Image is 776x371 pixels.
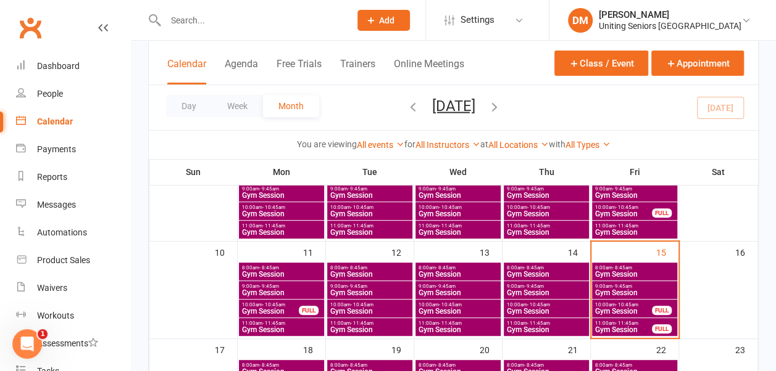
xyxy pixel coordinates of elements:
span: 10:00am [595,302,653,308]
span: 11:00am [595,320,653,326]
span: 10:00am [506,205,586,210]
span: 8:00am [418,265,498,271]
span: Gym Session [418,326,498,333]
div: [PERSON_NAME] [599,9,741,20]
span: Gym Session [595,326,653,333]
div: Waivers [37,283,67,293]
span: - 10:45am [351,302,373,308]
span: 9:00am [595,186,675,192]
span: - 9:45am [524,283,544,289]
a: All Instructors [415,140,480,150]
span: 9:00am [595,283,675,289]
span: 9:00am [506,283,586,289]
div: Workouts [37,311,74,320]
span: Gym Session [330,308,410,315]
span: 10:00am [506,302,586,308]
span: 10:00am [330,302,410,308]
span: - 11:45am [527,223,550,229]
span: Gym Session [506,326,586,333]
span: - 8:45am [259,362,279,368]
div: FULL [652,208,672,218]
div: FULL [652,324,672,333]
span: Gym Session [595,271,675,278]
span: 9:00am [241,283,322,289]
span: 11:00am [418,320,498,326]
a: All Types [565,140,611,150]
div: Reports [37,172,67,182]
span: Gym Session [595,229,675,236]
span: 9:00am [418,283,498,289]
span: Gym Session [506,271,586,278]
span: Gym Session [330,271,410,278]
span: - 8:45am [259,265,279,271]
span: Gym Session [418,271,498,278]
span: 9:00am [330,186,410,192]
a: Payments [16,136,130,163]
span: Gym Session [506,289,586,296]
span: Gym Session [418,192,498,199]
div: Dashboard [37,61,80,71]
a: Dashboard [16,52,130,80]
span: - 10:45am [351,205,373,210]
span: - 11:45am [262,320,285,326]
span: Gym Session [241,308,299,315]
div: 18 [303,339,325,359]
div: 22 [656,339,678,359]
input: Search... [162,12,341,29]
div: 14 [568,242,590,262]
button: Trainers [340,58,375,84]
a: Messages [16,191,130,219]
span: - 9:45am [524,186,544,192]
span: - 11:45am [615,223,638,229]
span: - 8:45am [612,362,632,368]
span: 11:00am [506,223,586,229]
div: DM [568,8,593,33]
button: [DATE] [432,97,475,114]
span: - 10:45am [615,205,638,210]
span: - 9:45am [436,186,456,192]
div: FULL [652,306,672,315]
span: - 10:45am [615,302,638,308]
span: Gym Session [506,308,586,315]
a: All Locations [488,140,549,150]
span: Gym Session [595,192,675,199]
span: - 10:45am [262,302,285,308]
a: Clubworx [15,12,46,43]
span: 8:00am [418,362,498,368]
div: 19 [391,339,414,359]
button: Online Meetings [394,58,464,84]
span: Gym Session [330,289,410,296]
button: Class / Event [554,51,648,76]
span: 9:00am [418,186,498,192]
a: Automations [16,219,130,247]
span: 11:00am [506,320,586,326]
span: - 9:45am [259,186,279,192]
a: Calendar [16,108,130,136]
div: Uniting Seniors [GEOGRAPHIC_DATA] [599,20,741,31]
span: 11:00am [241,223,322,229]
th: Wed [414,159,503,185]
span: - 8:45am [348,265,367,271]
span: Gym Session [241,210,322,218]
span: Gym Session [241,289,322,296]
div: 15 [656,242,678,262]
span: 8:00am [330,362,410,368]
span: Gym Session [506,192,586,199]
div: 13 [480,242,502,262]
span: - 9:45am [612,283,632,289]
span: 8:00am [241,265,322,271]
span: - 11:45am [351,320,373,326]
div: People [37,89,63,99]
span: 11:00am [595,223,675,229]
button: Week [212,95,263,117]
span: - 9:45am [436,283,456,289]
span: - 8:45am [436,265,456,271]
span: - 11:45am [615,320,638,326]
span: 10:00am [595,205,653,210]
span: Gym Session [330,326,410,333]
button: Month [263,95,319,117]
span: - 8:45am [436,362,456,368]
span: - 8:45am [348,362,367,368]
button: Free Trials [277,58,322,84]
span: - 11:45am [262,223,285,229]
